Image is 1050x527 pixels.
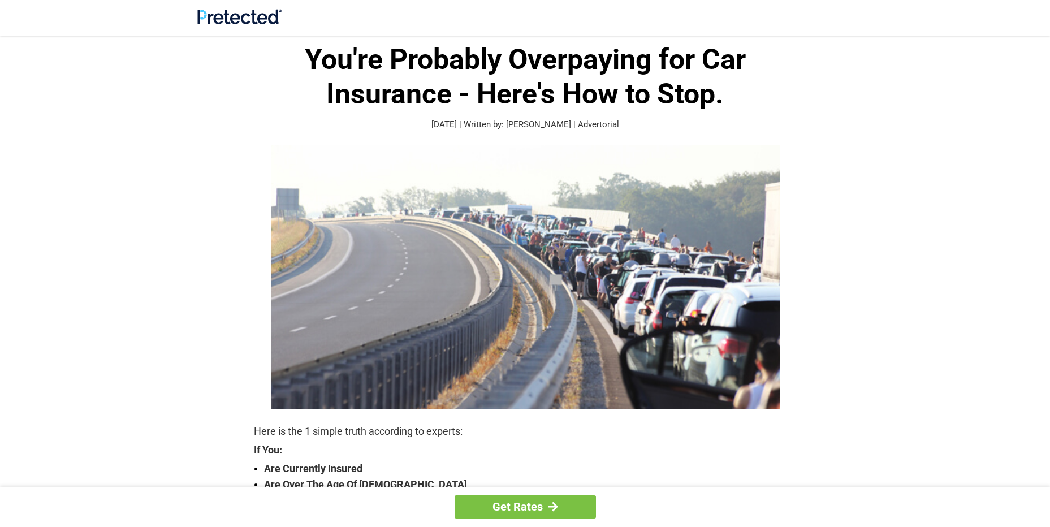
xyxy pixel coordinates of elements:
h1: You're Probably Overpaying for Car Insurance - Here's How to Stop. [254,42,797,111]
p: Here is the 1 simple truth according to experts: [254,424,797,439]
a: Get Rates [455,495,596,519]
a: Site Logo [197,16,282,27]
img: Site Logo [197,9,282,24]
strong: Are Over The Age Of [DEMOGRAPHIC_DATA] [264,477,797,493]
strong: Are Currently Insured [264,461,797,477]
p: [DATE] | Written by: [PERSON_NAME] | Advertorial [254,118,797,131]
strong: If You: [254,445,797,455]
